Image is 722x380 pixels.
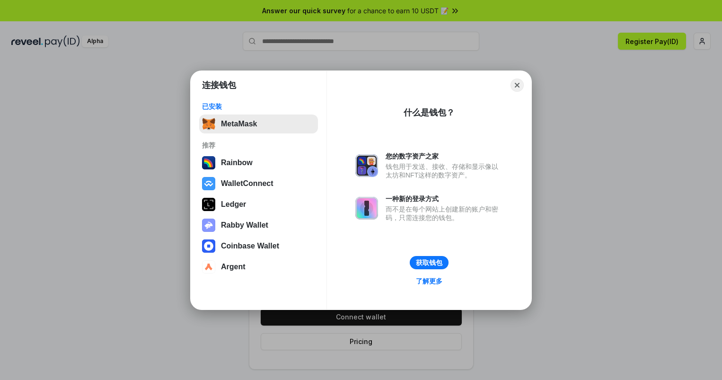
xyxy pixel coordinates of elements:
div: Ledger [221,200,246,209]
div: MetaMask [221,120,257,128]
button: Coinbase Wallet [199,237,318,256]
img: svg+xml,%3Csvg%20width%3D%22120%22%20height%3D%22120%22%20viewBox%3D%220%200%20120%20120%22%20fil... [202,156,215,169]
div: 推荐 [202,141,315,150]
div: 了解更多 [416,277,442,285]
div: 您的数字资产之家 [386,152,503,160]
div: Rabby Wallet [221,221,268,230]
button: 获取钱包 [410,256,449,269]
div: 钱包用于发送、接收、存储和显示像以太坊和NFT这样的数字资产。 [386,162,503,179]
img: svg+xml,%3Csvg%20fill%3D%22none%22%20height%3D%2233%22%20viewBox%3D%220%200%2035%2033%22%20width%... [202,117,215,131]
div: 获取钱包 [416,258,442,267]
img: svg+xml,%3Csvg%20xmlns%3D%22http%3A%2F%2Fwww.w3.org%2F2000%2Fsvg%22%20fill%3D%22none%22%20viewBox... [355,197,378,220]
a: 了解更多 [410,275,448,287]
div: 一种新的登录方式 [386,194,503,203]
button: Rabby Wallet [199,216,318,235]
div: Argent [221,263,246,271]
div: Coinbase Wallet [221,242,279,250]
img: svg+xml,%3Csvg%20width%3D%2228%22%20height%3D%2228%22%20viewBox%3D%220%200%2028%2028%22%20fill%3D... [202,260,215,274]
button: Argent [199,257,318,276]
img: svg+xml,%3Csvg%20xmlns%3D%22http%3A%2F%2Fwww.w3.org%2F2000%2Fsvg%22%20fill%3D%22none%22%20viewBox... [355,154,378,177]
div: 什么是钱包？ [404,107,455,118]
div: 已安装 [202,102,315,111]
button: Close [511,79,524,92]
img: svg+xml,%3Csvg%20xmlns%3D%22http%3A%2F%2Fwww.w3.org%2F2000%2Fsvg%22%20fill%3D%22none%22%20viewBox... [202,219,215,232]
div: 而不是在每个网站上创建新的账户和密码，只需连接您的钱包。 [386,205,503,222]
div: WalletConnect [221,179,273,188]
img: svg+xml,%3Csvg%20width%3D%2228%22%20height%3D%2228%22%20viewBox%3D%220%200%2028%2028%22%20fill%3D... [202,239,215,253]
button: MetaMask [199,115,318,133]
button: Ledger [199,195,318,214]
button: WalletConnect [199,174,318,193]
button: Rainbow [199,153,318,172]
div: Rainbow [221,159,253,167]
h1: 连接钱包 [202,80,236,91]
img: svg+xml,%3Csvg%20width%3D%2228%22%20height%3D%2228%22%20viewBox%3D%220%200%2028%2028%22%20fill%3D... [202,177,215,190]
img: svg+xml,%3Csvg%20xmlns%3D%22http%3A%2F%2Fwww.w3.org%2F2000%2Fsvg%22%20width%3D%2228%22%20height%3... [202,198,215,211]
